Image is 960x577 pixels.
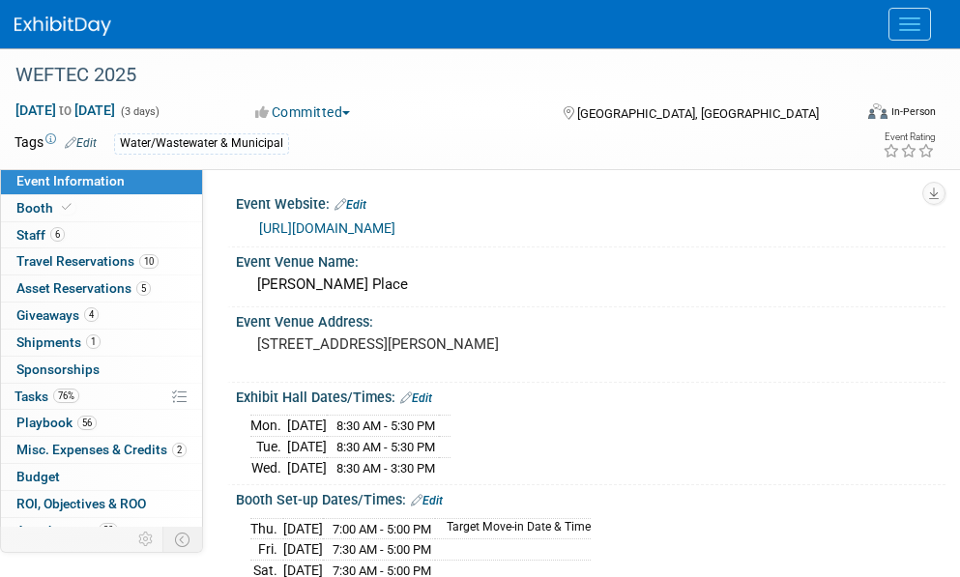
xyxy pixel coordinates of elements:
span: 56 [77,416,97,430]
td: Tue. [250,437,287,458]
a: Edit [65,136,97,150]
span: Event Information [16,173,125,188]
span: Budget [16,469,60,484]
td: Fri. [250,539,283,561]
div: [PERSON_NAME] Place [250,270,931,300]
td: Mon. [250,416,287,437]
div: In-Person [890,104,936,119]
span: to [56,102,74,118]
span: 8:30 AM - 5:30 PM [336,440,435,454]
a: Shipments1 [1,330,202,356]
div: Event Website: [236,189,945,215]
div: Booth Set-up Dates/Times: [236,485,945,510]
img: ExhibitDay [15,16,111,36]
i: Booth reservation complete [62,202,72,213]
span: 6 [50,227,65,242]
span: 7:00 AM - 5:00 PM [333,522,431,536]
span: 10 [139,254,159,269]
span: Playbook [16,415,97,430]
a: Attachments20 [1,518,202,544]
a: Giveaways4 [1,303,202,329]
img: Format-Inperson.png [868,103,887,119]
span: [GEOGRAPHIC_DATA], [GEOGRAPHIC_DATA] [577,106,819,121]
button: Menu [888,8,931,41]
div: Event Format [795,101,936,130]
span: 1 [86,334,101,349]
span: Tasks [15,389,79,404]
a: Event Information [1,168,202,194]
span: Sponsorships [16,361,100,377]
a: Edit [411,494,443,507]
span: Shipments [16,334,101,350]
span: 2 [172,443,187,457]
td: Personalize Event Tab Strip [130,527,163,552]
a: Staff6 [1,222,202,248]
div: Water/Wastewater & Municipal [114,133,289,154]
td: [DATE] [283,518,323,539]
td: Thu. [250,518,283,539]
span: 20 [99,523,118,537]
td: Wed. [250,457,287,477]
a: Misc. Expenses & Credits2 [1,437,202,463]
span: 8:30 AM - 3:30 PM [336,461,435,476]
span: Booth [16,200,75,216]
span: 7:30 AM - 5:00 PM [333,542,431,557]
span: 8:30 AM - 5:30 PM [336,418,435,433]
span: 4 [84,307,99,322]
div: WEFTEC 2025 [9,58,843,93]
td: [DATE] [283,539,323,561]
span: 76% [53,389,79,403]
span: Misc. Expenses & Credits [16,442,187,457]
button: Committed [248,102,358,122]
a: Edit [400,391,432,405]
td: [DATE] [287,437,327,458]
a: Tasks76% [1,384,202,410]
div: Exhibit Hall Dates/Times: [236,383,945,408]
a: Sponsorships [1,357,202,383]
a: Travel Reservations10 [1,248,202,274]
span: [DATE] [DATE] [15,101,116,119]
td: Target Move-in Date & Time [435,518,591,539]
div: Event Venue Name: [236,247,945,272]
a: Booth [1,195,202,221]
span: 5 [136,281,151,296]
td: [DATE] [287,416,327,437]
td: Tags [15,132,97,155]
a: Asset Reservations5 [1,275,202,302]
a: Playbook56 [1,410,202,436]
span: Travel Reservations [16,253,159,269]
a: Budget [1,464,202,490]
pre: [STREET_ADDRESS][PERSON_NAME] [257,335,510,353]
a: Edit [335,198,366,212]
span: ROI, Objectives & ROO [16,496,146,511]
span: (3 days) [119,105,160,118]
div: Event Rating [883,132,935,142]
span: Giveaways [16,307,99,323]
td: [DATE] [287,457,327,477]
span: Asset Reservations [16,280,151,296]
span: Attachments [16,523,118,538]
div: Event Venue Address: [236,307,945,332]
td: Toggle Event Tabs [163,527,203,552]
a: [URL][DOMAIN_NAME] [259,220,395,236]
span: Staff [16,227,65,243]
a: ROI, Objectives & ROO [1,491,202,517]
